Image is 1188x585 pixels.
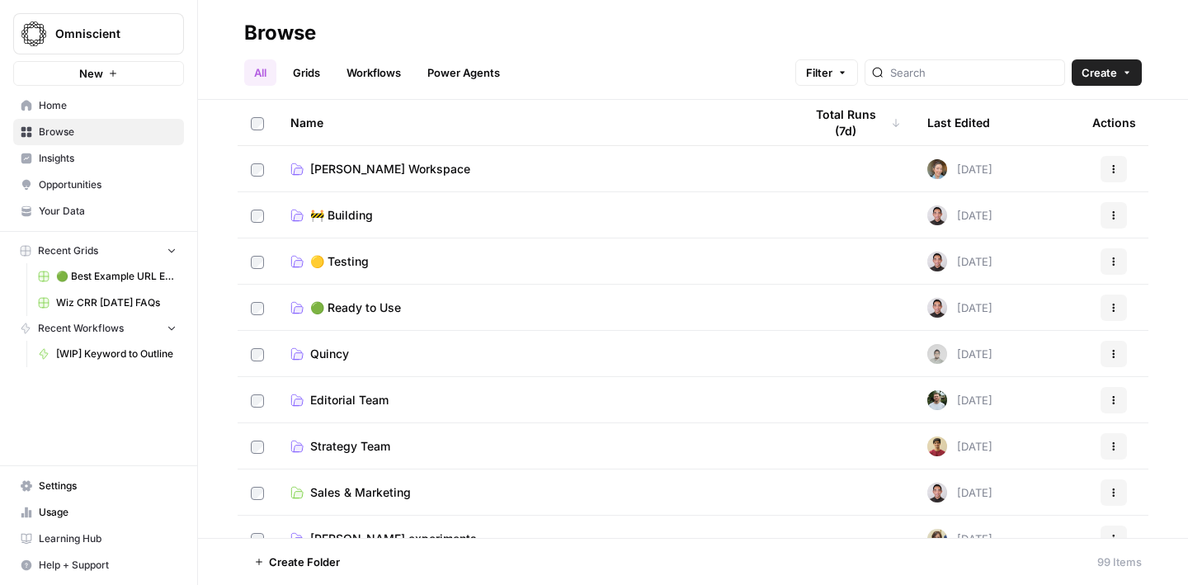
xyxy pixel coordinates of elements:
a: 🚧 Building [290,207,777,224]
a: [PERSON_NAME] Workspace [290,161,777,177]
img: cu9xolbrxuqs6ajko1qc0askbkgj [927,344,947,364]
a: 🟡 Testing [290,253,777,270]
a: Settings [13,473,184,499]
span: Create Folder [269,554,340,570]
div: [DATE] [927,483,992,502]
div: [DATE] [927,159,992,179]
a: [PERSON_NAME] experiments [290,531,777,547]
span: Editorial Team [310,392,389,408]
button: Recent Workflows [13,316,184,341]
a: Editorial Team [290,392,777,408]
img: ldca96x3fqk96iahrrd7hy2ionxa [927,205,947,225]
a: Wiz CRR [DATE] FAQs [31,290,184,316]
img: ldca96x3fqk96iahrrd7hy2ionxa [927,298,947,318]
div: Last Edited [927,100,990,145]
input: Search [890,64,1058,81]
img: ldca96x3fqk96iahrrd7hy2ionxa [927,252,947,271]
span: Filter [806,64,832,81]
div: Name [290,100,777,145]
span: Insights [39,151,177,166]
a: Your Data [13,198,184,224]
a: Usage [13,499,184,526]
a: [WIP] Keyword to Outline [31,341,184,367]
span: Strategy Team [310,438,390,455]
div: [DATE] [927,298,992,318]
button: Recent Grids [13,238,184,263]
a: 🟢 Best Example URL Extractor Grid (4) [31,263,184,290]
span: [PERSON_NAME] experiments [310,531,477,547]
span: Omniscient [55,26,155,42]
div: [DATE] [927,252,992,271]
span: Home [39,98,177,113]
img: 2aj0zzttblp8szi0taxm0due3wj9 [927,436,947,456]
span: Opportunities [39,177,177,192]
span: Create [1082,64,1117,81]
a: Browse [13,119,184,145]
span: 🚧 Building [310,207,373,224]
span: Browse [39,125,177,139]
span: Recent Workflows [38,321,124,336]
button: New [13,61,184,86]
span: Learning Hub [39,531,177,546]
img: rf2rn9zvzm0kd2cz4body8wx16zs [927,159,947,179]
span: 🟢 Ready to Use [310,300,401,316]
span: Usage [39,505,177,520]
a: Learning Hub [13,526,184,552]
div: Actions [1092,100,1136,145]
button: Help + Support [13,552,184,578]
div: Total Runs (7d) [804,100,901,145]
button: Create Folder [244,549,350,575]
button: Filter [795,59,858,86]
span: New [79,65,103,82]
a: Strategy Team [290,438,777,455]
a: Sales & Marketing [290,484,777,501]
span: Sales & Marketing [310,484,411,501]
span: [WIP] Keyword to Outline [56,347,177,361]
div: Browse [244,20,316,46]
a: Insights [13,145,184,172]
span: Wiz CRR [DATE] FAQs [56,295,177,310]
img: rf7ah8cdp1k49hi7jlyckhen33r6 [927,529,947,549]
button: Create [1072,59,1142,86]
span: 🟡 Testing [310,253,369,270]
span: Quincy [310,346,349,362]
a: Opportunities [13,172,184,198]
div: 99 Items [1097,554,1142,570]
a: Quincy [290,346,777,362]
a: Home [13,92,184,119]
a: Grids [283,59,330,86]
a: Workflows [337,59,411,86]
img: ldca96x3fqk96iahrrd7hy2ionxa [927,483,947,502]
img: Omniscient Logo [19,19,49,49]
a: 🟢 Ready to Use [290,300,777,316]
div: [DATE] [927,529,992,549]
span: 🟢 Best Example URL Extractor Grid (4) [56,269,177,284]
a: Power Agents [417,59,510,86]
span: Your Data [39,204,177,219]
a: All [244,59,276,86]
div: [DATE] [927,436,992,456]
div: [DATE] [927,205,992,225]
button: Workspace: Omniscient [13,13,184,54]
span: Recent Grids [38,243,98,258]
div: [DATE] [927,390,992,410]
span: [PERSON_NAME] Workspace [310,161,470,177]
span: Settings [39,479,177,493]
span: Help + Support [39,558,177,573]
img: ws6ikb7tb9bx8pak3pdnsmoqa89l [927,390,947,410]
div: [DATE] [927,344,992,364]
